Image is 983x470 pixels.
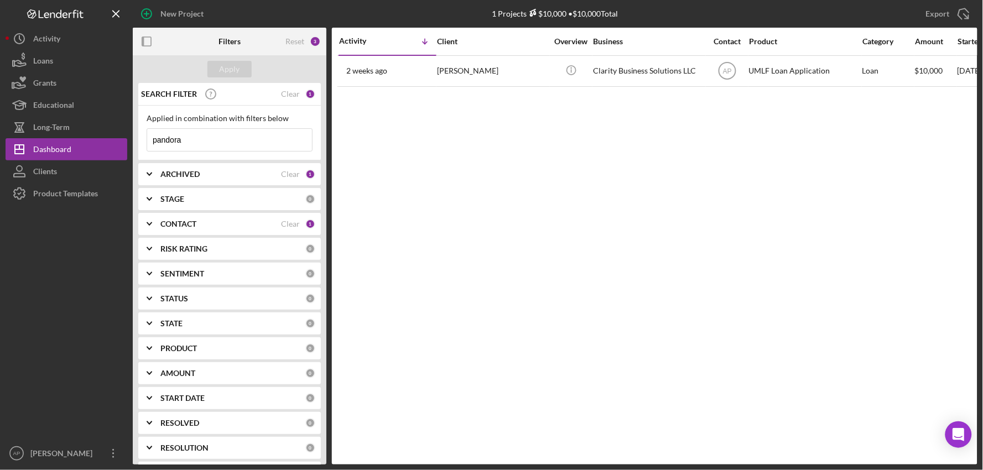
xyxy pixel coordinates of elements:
[6,160,127,182] button: Clients
[160,220,196,228] b: CONTACT
[141,90,197,98] b: SEARCH FILTER
[437,37,548,46] div: Client
[160,244,207,253] b: RISK RATING
[305,194,315,204] div: 0
[281,220,300,228] div: Clear
[305,294,315,304] div: 0
[6,442,127,464] button: AP[PERSON_NAME]
[722,67,731,75] text: AP
[6,138,127,160] button: Dashboard
[33,72,56,97] div: Grants
[160,344,197,353] b: PRODUCT
[310,36,321,47] div: 3
[437,56,548,86] div: [PERSON_NAME]
[207,61,252,77] button: Apply
[550,37,592,46] div: Overview
[6,50,127,72] button: Loans
[305,244,315,254] div: 0
[6,72,127,94] button: Grants
[160,443,209,452] b: RESOLUTION
[945,421,972,448] div: Open Intercom Messenger
[33,182,98,207] div: Product Templates
[915,3,977,25] button: Export
[160,195,184,203] b: STAGE
[305,318,315,328] div: 0
[160,319,183,328] b: STATE
[160,369,195,378] b: AMOUNT
[33,28,60,53] div: Activity
[281,90,300,98] div: Clear
[305,219,315,229] div: 1
[33,160,57,185] div: Clients
[160,269,204,278] b: SENTIMENT
[219,37,241,46] b: Filters
[915,66,943,75] span: $10,000
[160,170,200,179] b: ARCHIVED
[593,37,704,46] div: Business
[305,269,315,279] div: 0
[492,9,618,18] div: 1 Projects • $10,000 Total
[339,36,388,45] div: Activity
[305,368,315,378] div: 0
[862,56,914,86] div: Loan
[133,3,215,25] button: New Project
[527,9,567,18] div: $10,000
[285,37,304,46] div: Reset
[749,37,860,46] div: Product
[305,169,315,179] div: 1
[305,443,315,453] div: 0
[33,138,71,163] div: Dashboard
[305,89,315,99] div: 1
[305,418,315,428] div: 0
[147,114,313,123] div: Applied in combination with filters below
[862,37,914,46] div: Category
[915,37,956,46] div: Amount
[33,116,70,141] div: Long-Term
[33,50,53,75] div: Loans
[749,56,860,86] div: UMLF Loan Application
[305,343,315,353] div: 0
[160,3,204,25] div: New Project
[33,94,74,119] div: Educational
[305,393,315,403] div: 0
[160,394,205,403] b: START DATE
[160,294,188,303] b: STATUS
[6,94,127,116] button: Educational
[160,419,199,427] b: RESOLVED
[13,451,20,457] text: AP
[28,442,100,467] div: [PERSON_NAME]
[220,61,240,77] div: Apply
[346,66,387,75] time: 2025-09-09 21:16
[6,182,127,205] button: Product Templates
[6,116,127,138] button: Long-Term
[926,3,950,25] div: Export
[6,28,127,50] button: Activity
[281,170,300,179] div: Clear
[706,37,748,46] div: Contact
[593,56,704,86] div: Clarity Business Solutions LLC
